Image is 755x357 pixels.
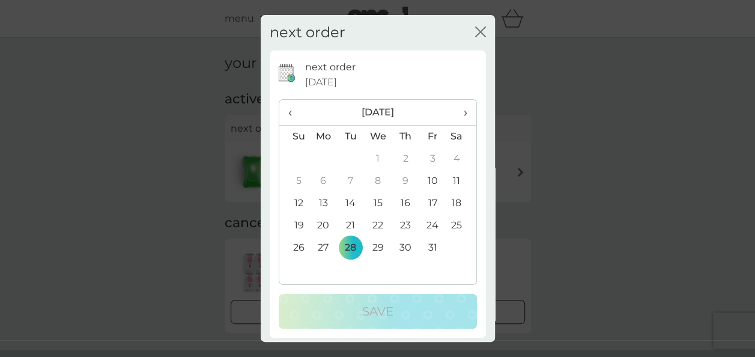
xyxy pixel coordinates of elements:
[310,170,338,192] td: 6
[279,237,310,259] td: 26
[446,170,476,192] td: 11
[310,215,338,237] td: 20
[419,125,446,148] th: Fr
[305,59,356,75] p: next order
[288,100,301,125] span: ‹
[337,192,364,215] td: 14
[310,100,446,126] th: [DATE]
[392,215,419,237] td: 23
[310,192,338,215] td: 13
[279,192,310,215] td: 12
[337,215,364,237] td: 21
[419,215,446,237] td: 24
[392,192,419,215] td: 16
[270,24,345,41] h2: next order
[419,237,446,259] td: 31
[392,237,419,259] td: 30
[337,125,364,148] th: Tu
[279,170,310,192] td: 5
[305,75,337,90] span: [DATE]
[475,26,486,39] button: close
[364,148,392,170] td: 1
[337,170,364,192] td: 7
[392,170,419,192] td: 9
[279,294,477,329] button: Save
[310,125,338,148] th: Mo
[419,192,446,215] td: 17
[446,148,476,170] td: 4
[364,215,392,237] td: 22
[419,148,446,170] td: 3
[446,192,476,215] td: 18
[362,302,393,321] p: Save
[337,237,364,259] td: 28
[364,237,392,259] td: 29
[392,125,419,148] th: Th
[279,215,310,237] td: 19
[364,170,392,192] td: 8
[446,125,476,148] th: Sa
[455,100,467,125] span: ›
[310,237,338,259] td: 27
[446,215,476,237] td: 25
[364,192,392,215] td: 15
[392,148,419,170] td: 2
[364,125,392,148] th: We
[279,125,310,148] th: Su
[419,170,446,192] td: 10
